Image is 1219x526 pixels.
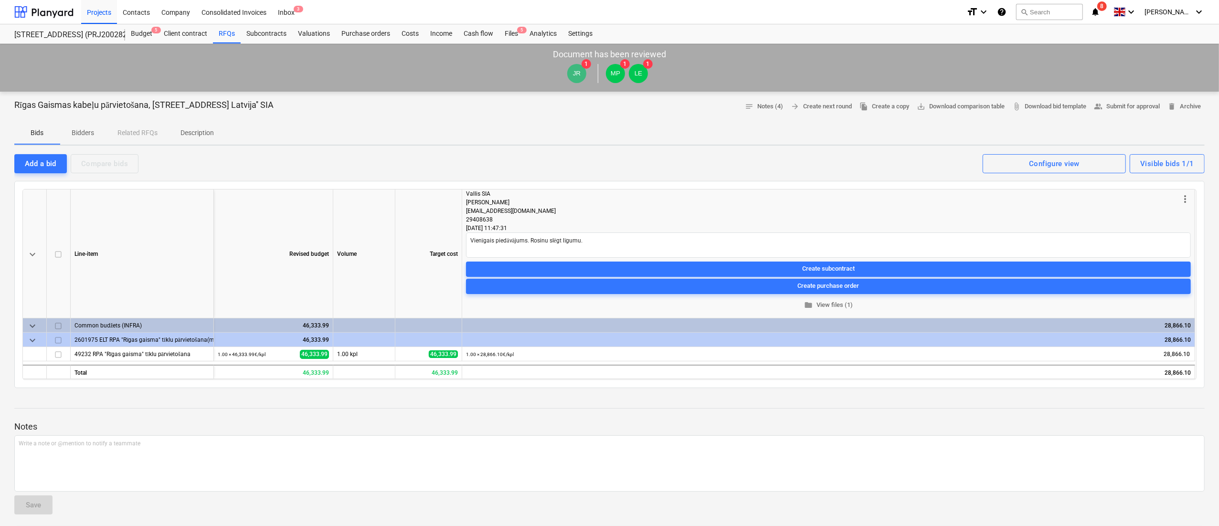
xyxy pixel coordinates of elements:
button: Search [1016,4,1083,20]
span: edit [466,351,474,358]
button: Create a copy [856,99,913,114]
span: attach_file [1012,102,1021,111]
span: Archive [1167,101,1201,112]
div: Target cost [395,189,462,318]
button: Configure view [983,154,1126,173]
p: Document has been reviewed [553,49,666,60]
iframe: Chat Widget [1171,480,1219,526]
a: Client contract [158,24,213,43]
div: Cash flow [458,24,499,43]
i: Knowledge base [997,6,1007,18]
span: LE [635,70,642,77]
div: Revised budget [214,189,333,318]
div: 28,866.10 [466,318,1191,333]
span: JR [573,70,581,77]
button: Add a bid [14,154,67,173]
a: Download bid template [1008,99,1090,114]
a: Costs [396,24,424,43]
span: 1 [620,59,630,69]
span: folder [804,301,813,309]
i: keyboard_arrow_down [978,6,989,18]
a: Files5 [499,24,524,43]
button: Archive [1164,99,1205,114]
a: Purchase orders [336,24,396,43]
button: Submit for approval [1090,99,1164,114]
span: View files (1) [470,299,1187,310]
button: Create purchase order [466,278,1191,294]
span: notes [745,102,753,111]
span: Submit for approval [1094,101,1160,112]
span: 5 [517,27,527,33]
div: 46,333.99 [214,365,333,379]
span: Download bid template [1012,101,1086,112]
div: 1.00 kpl [333,347,395,361]
div: [PERSON_NAME] [466,198,1179,207]
button: Create next round [787,99,856,114]
span: 46,333.99 [300,350,329,359]
span: arrow_forward [791,102,799,111]
i: format_size [966,6,978,18]
div: Visible bids 1/1 [1140,158,1194,170]
p: Rīgas Gaismas kabeļu pārvietošana, [STREET_ADDRESS] Latvija'' SIA [14,99,274,111]
span: Notes (4) [745,101,783,112]
span: 46,333.99 [429,350,458,358]
div: 46,333.99 [395,365,462,379]
div: [STREET_ADDRESS] (PRJ2002826) 2601978 [14,30,114,40]
div: Lāsma Erharde [629,64,648,83]
div: Budget [125,24,158,43]
div: 28,866.10 [466,333,1191,347]
div: [DATE] 11:47:31 [466,224,1191,232]
div: 49232 RPA "Rīgas gaisma" tīklu pārvietošana [74,347,210,361]
a: RFQs [213,24,241,43]
span: [EMAIL_ADDRESS][DOMAIN_NAME] [466,208,556,214]
a: Analytics [524,24,562,43]
div: Files [499,24,524,43]
div: 28,866.10 [462,365,1195,379]
span: keyboard_arrow_down [27,335,38,346]
p: Bidders [72,128,95,138]
p: Description [180,128,214,138]
small: 1.00 × 46,333.99€ / kpl [218,352,265,357]
a: Valuations [292,24,336,43]
span: file_copy [859,102,868,111]
div: Create purchase order [798,281,859,292]
div: Common budžets (INFRA) [74,318,210,332]
span: keyboard_arrow_down [27,320,38,332]
span: 1 [582,59,591,69]
i: keyboard_arrow_down [1193,6,1205,18]
a: Settings [562,24,598,43]
div: Create subcontract [802,263,855,274]
a: Download comparison table [913,99,1008,114]
div: 29408638 [466,215,1179,224]
div: Income [424,24,458,43]
button: View files (1) [466,297,1191,312]
span: MP [611,70,620,77]
span: 5 [151,27,161,33]
i: notifications [1091,6,1100,18]
span: more_vert [1179,193,1191,205]
button: Visible bids 1/1 [1130,154,1205,173]
p: Notes [14,421,1205,432]
small: 1.00 × 28,866.10€ / kpl [466,352,514,357]
div: Volume [333,189,395,318]
span: 8 [1097,1,1107,11]
i: keyboard_arrow_down [1125,6,1137,18]
div: + [1191,340,1200,350]
div: Mārtiņš Pogulis [606,64,625,83]
div: 46,333.99 [218,333,329,347]
span: [PERSON_NAME] [1145,8,1192,16]
textarea: Vienīgais piedāvājums. Rosinu slēgt līgumu. [466,232,1191,258]
span: search [1020,8,1028,16]
span: 28,866.10 [1163,350,1191,358]
div: Configure view [1029,158,1080,170]
div: Line-item [71,189,214,318]
div: Vallis SIA [466,189,1179,198]
div: 46,333.99 [218,318,329,333]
